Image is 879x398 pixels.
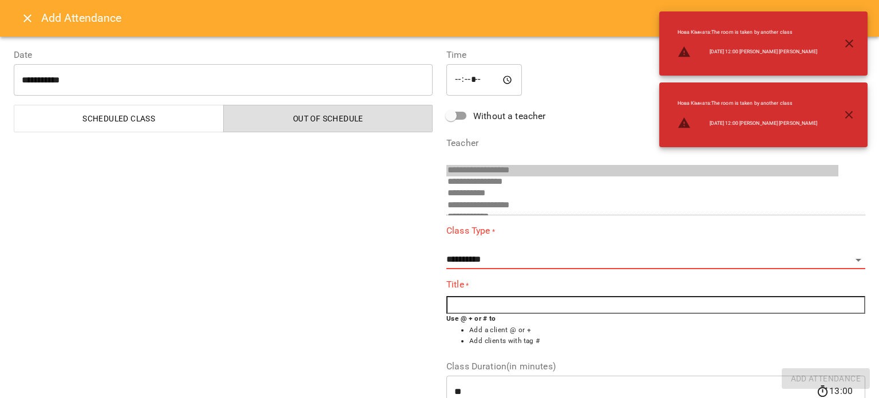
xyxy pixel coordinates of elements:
h6: Add Attendance [41,9,865,27]
label: Class Duration(in minutes) [446,362,865,371]
li: [DATE] 12:00 [PERSON_NAME] [PERSON_NAME] [668,112,827,135]
button: Scheduled class [14,105,224,132]
button: Out of Schedule [223,105,433,132]
label: Class Type [446,224,865,238]
li: Add clients with tag # [469,336,865,347]
li: Add a client @ or + [469,325,865,336]
label: Date [14,50,433,60]
span: Without a teacher [473,109,546,123]
label: Title [446,278,865,291]
label: Teacher [446,139,865,148]
li: [DATE] 12:00 [PERSON_NAME] [PERSON_NAME] [668,41,827,64]
button: Close [14,5,41,32]
li: Нова Кімната : The room is taken by another class [668,95,827,112]
span: Out of Schedule [231,112,426,125]
span: Scheduled class [21,112,217,125]
label: Time [446,50,865,60]
li: Нова Кімната : The room is taken by another class [668,24,827,41]
b: Use @ + or # to [446,314,496,322]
